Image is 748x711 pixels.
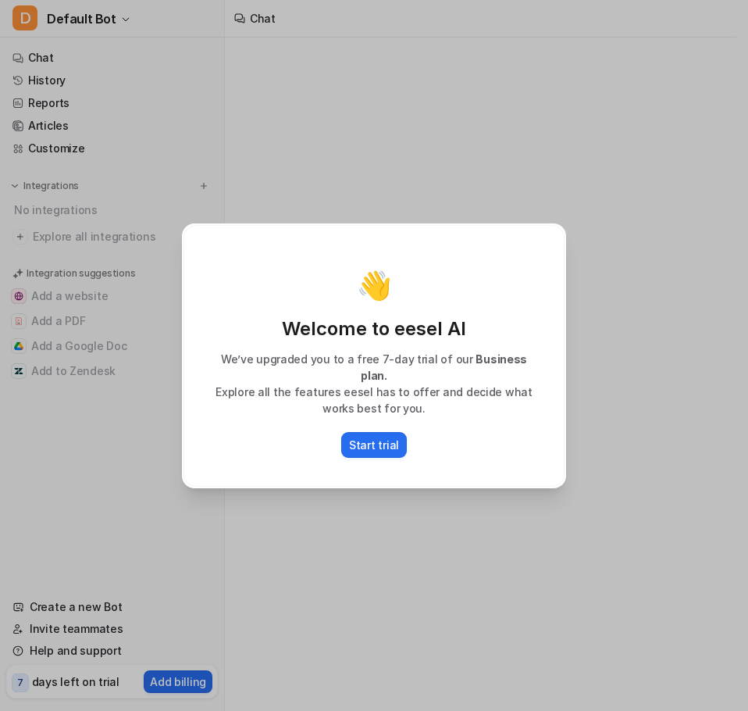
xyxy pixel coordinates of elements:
button: Start trial [341,432,407,458]
p: Start trial [349,437,399,453]
p: Welcome to eesel AI [200,316,548,341]
p: We’ve upgraded you to a free 7-day trial of our [200,351,548,384]
p: 👋 [357,270,392,301]
p: Explore all the features eesel has to offer and decide what works best for you. [200,384,548,416]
